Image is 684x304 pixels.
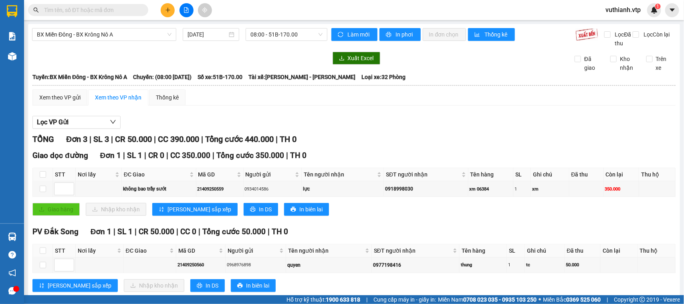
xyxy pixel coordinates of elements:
span: Nơi lấy [78,246,115,255]
span: Tổng cước 440.000 [205,134,274,144]
div: 0968976898 [227,261,284,268]
div: 21409250559 [198,186,242,193]
div: tc [526,261,563,268]
span: sort-ascending [39,283,44,289]
span: down [110,119,116,125]
div: xm [532,186,567,193]
span: Người gửi [228,246,278,255]
span: Mã GD [198,170,235,179]
button: downloadXuất Excel [333,52,380,65]
span: | [201,134,203,144]
td: 21409250559 [196,181,244,197]
span: Lọc Còn lại [640,30,671,39]
button: plus [161,3,175,17]
span: question-circle [8,251,16,259]
th: Còn lại [604,168,640,181]
td: 21409250560 [176,257,226,273]
span: | [212,151,214,160]
button: printerIn biên lai [231,279,276,292]
img: icon-new-feature [651,6,658,14]
div: Xem theo VP gửi [39,93,81,102]
input: 15/09/2025 [188,30,227,39]
span: Chuyến: (08:00 [DATE]) [133,73,192,81]
div: 50.000 [566,261,599,268]
span: | [366,295,367,304]
span: file-add [184,7,189,13]
span: SL 1 [127,151,142,160]
strong: CÔNG TY TNHH [GEOGRAPHIC_DATA] 214 QL13 - P.26 - Q.BÌNH THẠNH - TP HCM 1900888606 [21,13,65,43]
th: Đã thu [569,168,604,181]
span: Tên người nhận [304,170,375,179]
span: plus [165,7,171,13]
sup: 1 [655,4,661,9]
span: Nơi gửi: [8,56,16,67]
td: lực [302,181,384,197]
td: 0977198416 [372,257,460,273]
th: STT [53,168,76,181]
div: 350.000 [605,186,638,193]
button: aim [198,3,212,17]
span: TH 0 [280,134,297,144]
span: | [113,227,115,236]
span: Loại xe: 32 Phòng [361,73,406,81]
span: Đơn 1 [100,151,121,160]
span: In DS [206,281,218,290]
span: printer [291,207,296,213]
th: Ghi chú [525,244,565,257]
span: printer [237,283,243,289]
th: STT [53,244,76,257]
th: Tên hàng [468,168,514,181]
button: In đơn chọn [423,28,466,41]
span: 08:00 - 51B-170.00 [250,28,322,41]
span: CC 0 [180,227,196,236]
th: Thu hộ [638,244,676,257]
span: Đã giao [581,55,604,72]
img: logo-vxr [7,5,17,17]
th: Ghi chú [531,168,569,181]
span: | [166,151,168,160]
button: caret-down [665,3,679,17]
button: printerIn DS [244,203,278,216]
button: printerIn phơi [379,28,421,41]
td: quyen [286,257,372,273]
span: ĐC Giao [124,170,188,179]
button: downloadNhập kho nhận [86,203,146,216]
span: | [176,227,178,236]
button: printerIn DS [190,279,225,292]
span: Mã GD [178,246,217,255]
th: SL [514,168,531,181]
span: | [607,295,608,304]
button: uploadGiao hàng [32,203,80,216]
th: Thu hộ [639,168,676,181]
strong: 1900 633 818 [326,296,360,303]
th: Đã thu [565,244,601,257]
div: lực [303,185,382,193]
span: In phơi [396,30,414,39]
span: CC 390.000 [158,134,199,144]
span: 15:36:09 [DATE] [76,36,113,42]
span: DSG09250221 [77,30,113,36]
strong: 0369 525 060 [566,296,601,303]
span: PV Đắk Song [32,227,79,236]
span: aim [202,7,208,13]
div: không bao trầy sướt [123,185,195,193]
img: 9k= [575,28,598,41]
span: | [268,227,270,236]
img: solution-icon [8,32,16,41]
span: caret-down [669,6,676,14]
span: TH 0 [290,151,307,160]
span: In DS [259,205,272,214]
span: bar-chart [474,32,481,38]
span: Tổng cước 50.000 [202,227,266,236]
div: 0918998030 [385,185,466,193]
button: Lọc VP Gửi [32,116,121,129]
span: Cung cấp máy in - giấy in: [373,295,436,304]
span: Đơn 3 [66,134,87,144]
button: sort-ascending[PERSON_NAME] sắp xếp [32,279,118,292]
div: 21409250560 [178,261,224,268]
span: SL 1 [117,227,133,236]
button: bar-chartThống kê [468,28,515,41]
span: In biên lai [299,205,323,214]
div: Thống kê [156,93,179,102]
span: | [154,134,156,144]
